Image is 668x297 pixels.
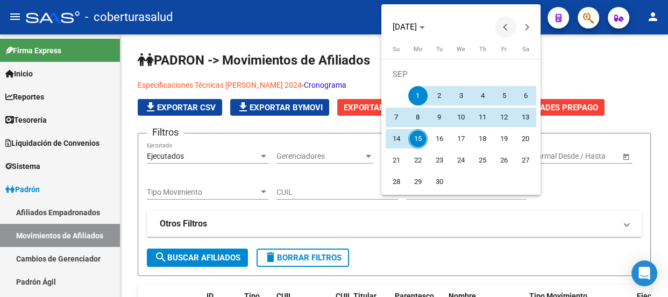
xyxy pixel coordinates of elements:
[451,108,471,127] span: 10
[408,108,428,127] span: 8
[494,108,514,127] span: 12
[495,16,516,38] button: Previous month
[493,128,515,150] button: September 19, 2025
[472,150,493,171] button: September 25, 2025
[386,128,407,150] button: September 14, 2025
[515,128,536,150] button: September 20, 2025
[408,172,428,192] span: 29
[493,85,515,107] button: September 5, 2025
[388,17,429,37] button: Choose month and year
[408,129,428,148] span: 15
[407,150,429,171] button: September 22, 2025
[451,129,471,148] span: 17
[386,63,536,85] td: SEP
[430,86,449,105] span: 2
[501,46,507,53] span: Fr
[430,151,449,170] span: 23
[450,107,472,128] button: September 10, 2025
[516,151,535,170] span: 27
[386,107,407,128] button: September 7, 2025
[451,86,471,105] span: 3
[386,150,407,171] button: September 21, 2025
[393,46,400,53] span: Su
[473,108,492,127] span: 11
[408,151,428,170] span: 22
[407,128,429,150] button: September 15, 2025
[494,129,514,148] span: 19
[430,108,449,127] span: 9
[450,128,472,150] button: September 17, 2025
[516,108,535,127] span: 13
[429,150,450,171] button: September 23, 2025
[450,150,472,171] button: September 24, 2025
[407,85,429,107] button: September 1, 2025
[408,86,428,105] span: 1
[515,85,536,107] button: September 6, 2025
[493,150,515,171] button: September 26, 2025
[429,107,450,128] button: September 9, 2025
[472,107,493,128] button: September 11, 2025
[457,46,465,53] span: We
[479,46,486,53] span: Th
[473,129,492,148] span: 18
[393,22,417,32] span: [DATE]
[493,107,515,128] button: September 12, 2025
[387,151,406,170] span: 21
[516,129,535,148] span: 20
[472,128,493,150] button: September 18, 2025
[494,86,514,105] span: 5
[387,172,406,192] span: 28
[451,151,471,170] span: 24
[430,129,449,148] span: 16
[387,129,406,148] span: 14
[429,85,450,107] button: September 2, 2025
[494,151,514,170] span: 26
[450,85,472,107] button: September 3, 2025
[429,171,450,193] button: September 30, 2025
[472,85,493,107] button: September 4, 2025
[407,107,429,128] button: September 8, 2025
[429,128,450,150] button: September 16, 2025
[414,46,422,53] span: Mo
[516,16,538,38] button: Next month
[515,107,536,128] button: September 13, 2025
[436,46,443,53] span: Tu
[631,260,657,286] div: Open Intercom Messenger
[430,172,449,192] span: 30
[386,171,407,193] button: September 28, 2025
[407,171,429,193] button: September 29, 2025
[387,108,406,127] span: 7
[522,46,529,53] span: Sa
[473,151,492,170] span: 25
[516,86,535,105] span: 6
[473,86,492,105] span: 4
[515,150,536,171] button: September 27, 2025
